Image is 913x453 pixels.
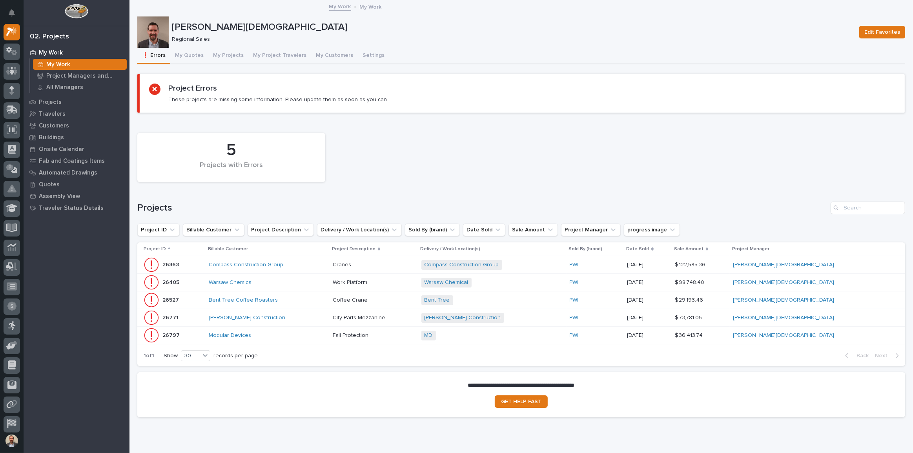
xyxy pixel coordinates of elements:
[872,352,905,359] button: Next
[137,256,905,274] tr: 2636326363 Compass Construction Group CranesCranes Compass Construction Group PWI [DATE]$ 122,585...
[30,33,69,41] div: 02. Projects
[137,274,905,291] tr: 2640526405 Warsaw Chemical Work PlatformWork Platform Warsaw Chemical PWI [DATE]$ 98,748.40$ 98,7...
[624,224,680,236] button: progress image
[360,2,382,11] p: My Work
[733,262,834,268] a: [PERSON_NAME][DEMOGRAPHIC_DATA]
[162,313,180,321] p: 26771
[675,260,707,268] p: $ 122,585.36
[39,193,80,200] p: Assembly View
[733,332,834,339] a: [PERSON_NAME][DEMOGRAPHIC_DATA]
[39,122,69,129] p: Customers
[162,295,180,304] p: 26527
[10,9,20,22] div: Notifications
[333,313,387,321] p: City Parts Mezzanine
[570,332,579,339] a: PWI
[209,262,283,268] a: Compass Construction Group
[570,315,579,321] a: PWI
[39,99,62,106] p: Projects
[733,315,834,321] a: [PERSON_NAME][DEMOGRAPHIC_DATA]
[24,47,129,58] a: My Work
[39,181,60,188] p: Quotes
[317,224,402,236] button: Delivery / Work Location(s)
[137,48,170,64] button: ❗ Errors
[65,4,88,18] img: Workspace Logo
[569,245,603,253] p: Sold By (brand)
[151,140,312,160] div: 5
[421,245,481,253] p: Delivery / Work Location(s)
[46,84,83,91] p: All Managers
[24,120,129,131] a: Customers
[627,262,669,268] p: [DATE]
[181,352,200,360] div: 30
[333,295,370,304] p: Coffee Crane
[172,36,850,43] p: Regional Sales
[209,279,253,286] a: Warsaw Chemical
[508,224,558,236] button: Sale Amount
[208,48,248,64] button: My Projects
[162,331,181,339] p: 26797
[675,278,706,286] p: $ 98,748.40
[501,399,541,404] span: GET HELP FAST
[24,190,129,202] a: Assembly View
[570,262,579,268] a: PWI
[39,205,104,212] p: Traveler Status Details
[570,279,579,286] a: PWI
[358,48,389,64] button: Settings
[39,134,64,141] p: Buildings
[46,61,70,68] p: My Work
[137,291,905,309] tr: 2652726527 Bent Tree Coffee Roasters Coffee CraneCoffee Crane Bent Tree PWI [DATE]$ 29,193.46$ 29...
[839,352,872,359] button: Back
[24,143,129,155] a: Onsite Calendar
[733,297,834,304] a: [PERSON_NAME][DEMOGRAPHIC_DATA]
[162,260,180,268] p: 26363
[674,245,704,253] p: Sale Amount
[39,111,66,118] p: Travelers
[675,295,705,304] p: $ 29,193.46
[732,245,769,253] p: Project Manager
[495,395,548,408] a: GET HELP FAST
[329,2,351,11] a: My Work
[425,297,450,304] a: Bent Tree
[183,224,244,236] button: Billable Customer
[332,245,376,253] p: Project Description
[24,131,129,143] a: Buildings
[46,73,124,80] p: Project Managers and Engineers
[24,178,129,190] a: Quotes
[627,297,669,304] p: [DATE]
[172,22,853,33] p: [PERSON_NAME][DEMOGRAPHIC_DATA]
[864,27,900,37] span: Edit Favorites
[627,279,669,286] p: [DATE]
[144,245,166,253] p: Project ID
[24,108,129,120] a: Travelers
[39,158,105,165] p: Fab and Coatings Items
[248,48,311,64] button: My Project Travelers
[463,224,505,236] button: Date Sold
[209,332,251,339] a: Modular Devices
[627,245,649,253] p: Date Sold
[425,262,499,268] a: Compass Construction Group
[425,279,468,286] a: Warsaw Chemical
[39,49,63,56] p: My Work
[425,315,501,321] a: [PERSON_NAME] Construction
[137,327,905,344] tr: 2679726797 Modular Devices Fall ProtectionFall Protection MD PWI [DATE]$ 36,413.74$ 36,413.74 [PE...
[627,332,669,339] p: [DATE]
[831,202,905,214] input: Search
[137,346,160,366] p: 1 of 1
[24,155,129,167] a: Fab and Coatings Items
[570,297,579,304] a: PWI
[209,297,278,304] a: Bent Tree Coffee Roasters
[39,169,97,176] p: Automated Drawings
[675,313,704,321] p: $ 73,781.05
[333,260,353,268] p: Cranes
[168,84,217,93] h2: Project Errors
[333,278,369,286] p: Work Platform
[4,5,20,21] button: Notifications
[30,70,129,81] a: Project Managers and Engineers
[311,48,358,64] button: My Customers
[209,315,285,321] a: [PERSON_NAME] Construction
[4,433,20,449] button: users-avatar
[425,332,433,339] a: MD
[137,202,827,214] h1: Projects
[30,59,129,70] a: My Work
